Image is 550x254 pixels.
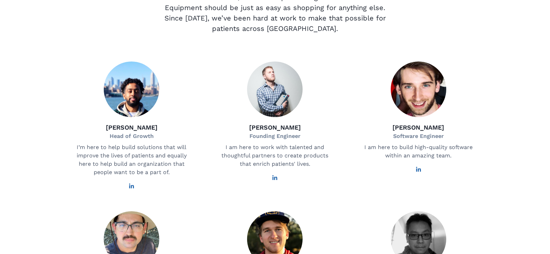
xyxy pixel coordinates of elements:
[76,143,187,177] p: I’m here to help build solutions that will improve the lives of patients and equally here to help...
[363,143,474,160] p: I am here to build high-quality software within an amazing team.
[106,132,158,140] p: Head of Growth
[106,123,158,132] p: [PERSON_NAME]
[392,132,444,140] p: Software Engineer
[249,132,301,140] p: Founding Engineer
[219,143,330,168] p: I am here to work with talented and thoughtful partners to create products that enrich patients' ...
[247,62,303,117] img: Drew Baumann
[249,123,301,132] p: [PERSON_NAME]
[392,123,444,132] p: [PERSON_NAME]
[391,62,446,117] img: Agustín Brandoni
[104,62,159,117] img: Fadhi Ali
